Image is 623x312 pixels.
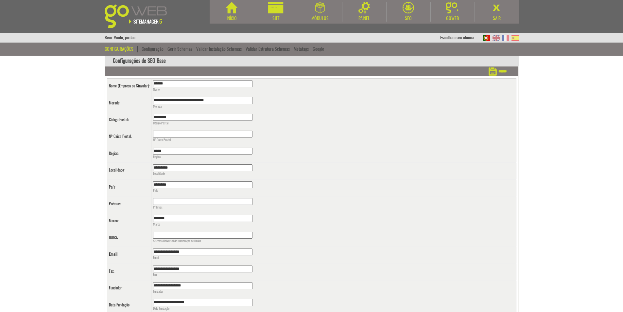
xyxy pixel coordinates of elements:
[475,15,519,22] div: Sair
[153,222,160,227] label: Marca
[153,155,161,159] label: Região
[107,213,151,230] td: :
[483,35,490,41] img: PT
[246,46,290,52] a: Validar Estrutura Schemas
[298,15,342,22] div: Módulos
[109,201,120,207] label: Prémios
[153,138,171,142] label: Nº Caixa Postal
[153,272,157,277] label: Fax
[493,35,500,41] img: EN
[109,218,118,224] label: Marca
[502,35,509,41] img: FR
[107,196,151,213] td: :
[109,302,130,308] label: Data Fundação
[491,2,502,13] img: Sair
[167,46,192,52] a: Gerir Schemas
[153,171,165,176] label: Localidade
[153,104,162,109] label: Morada
[153,121,168,125] label: Código Postal
[107,79,151,95] td: :
[196,46,242,52] a: Validar Instalação Schemas
[226,2,237,13] img: Início
[105,33,135,43] div: Bem-Vindo, jordao
[107,112,151,129] td: :
[153,205,163,210] label: Prémios
[313,46,324,52] a: Google
[342,15,386,22] div: Painel
[254,15,298,22] div: Site
[109,285,122,291] label: Fundador
[210,15,254,22] div: Início
[511,35,519,41] img: ES
[109,251,117,257] label: Email
[107,281,151,297] td: :
[315,2,325,13] img: Módulos
[153,306,169,311] label: Data Fundação
[358,2,370,13] img: Painel
[107,230,151,247] td: :
[113,57,166,64] nobr: Configurações de SEO Base
[109,167,124,173] label: Localidade
[107,129,151,146] td: :
[105,46,138,52] div: Configurações
[387,15,430,22] div: SEO
[142,46,164,52] a: Configuração
[153,255,159,260] label: Email
[109,100,119,106] label: Morada
[268,2,284,13] img: Site
[109,235,117,240] label: DUNS
[107,264,151,280] td: :
[440,33,481,43] div: Escolha o seu idioma
[105,4,174,28] img: Goweb
[153,87,160,92] label: Nome
[446,2,459,13] img: Goweb
[153,289,163,294] label: Fundador
[431,15,475,22] div: Goweb
[109,83,149,89] label: Nome (Empresa ou Singular)
[109,117,128,122] label: Código Postal
[107,163,151,179] td: :
[109,134,131,139] label: Nº Caixa Postal
[153,239,201,243] label: Sistema Universal de Numeração de Dados
[294,46,309,52] a: Metatags
[153,188,158,193] label: País
[107,146,151,162] td: :
[109,184,115,190] label: País
[109,151,118,156] label: Região
[109,268,114,274] label: Fax
[403,2,414,13] img: SEO
[107,179,151,196] td: :
[107,247,151,264] td: :
[107,95,151,112] td: :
